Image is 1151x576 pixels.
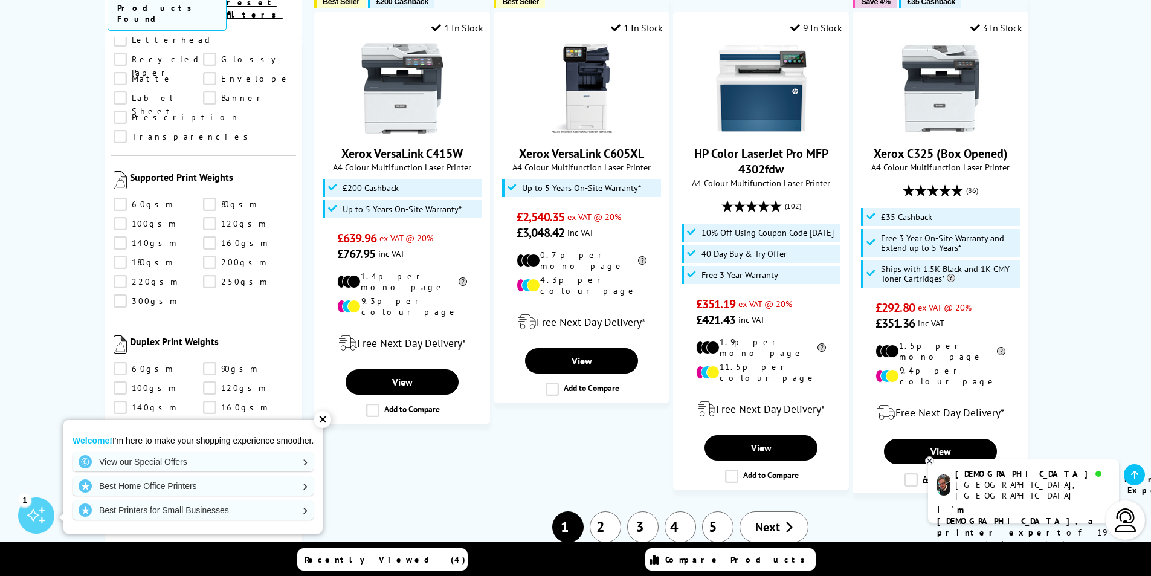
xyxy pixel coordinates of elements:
[567,227,594,238] span: inc VAT
[114,236,204,250] a: 140gsm
[701,228,834,238] span: 10% Off Using Coupon Code [DATE]
[738,298,792,309] span: ex VAT @ 20%
[937,474,950,496] img: chris-livechat.png
[203,362,293,375] a: 90gsm
[701,249,787,259] span: 40 Day Buy & Try Offer
[895,43,986,134] img: Xerox C325 (Box Opened)
[702,511,733,543] a: 5
[114,111,240,124] a: Prescription
[537,43,627,134] img: Xerox VersaLink C605XL
[859,161,1022,173] span: A4 Colour Multifunction Laser Printer
[314,411,331,428] div: ✕
[378,248,405,259] span: inc VAT
[680,392,842,426] div: modal_delivery
[114,33,214,47] a: Letterhead
[114,198,204,211] a: 60gsm
[875,300,915,316] span: £292.80
[203,53,293,66] a: Glossy
[114,130,254,143] a: Transparencies
[73,500,314,520] a: Best Printers for Small Businesses
[696,296,735,312] span: £351.19
[955,468,1109,479] div: [DEMOGRAPHIC_DATA]
[874,146,1008,161] a: Xerox C325 (Box Opened)
[114,91,204,105] a: Label Sheet
[203,236,293,250] a: 160gsm
[73,476,314,496] a: Best Home Office Printers
[500,305,663,339] div: modal_delivery
[357,43,448,134] img: Xerox VersaLink C415W
[517,250,646,271] li: 0.7p per mono page
[680,177,842,189] span: A4 Colour Multifunction Laser Printer
[875,316,915,331] span: £351.36
[696,337,826,358] li: 1.9p per mono page
[517,274,646,296] li: 4.3p per colour page
[321,161,483,173] span: A4 Colour Multifunction Laser Printer
[114,362,204,375] a: 60gsm
[203,217,293,230] a: 120gsm
[875,340,1005,362] li: 1.5p per mono page
[665,511,696,543] a: 4
[645,548,816,571] a: Compare Products
[696,312,735,328] span: £421.43
[537,124,627,136] a: Xerox VersaLink C605XL
[785,195,801,218] span: (102)
[881,212,932,222] span: £35 Cashback
[73,436,112,445] strong: Welcome!
[18,493,31,506] div: 1
[305,554,466,565] span: Recently Viewed (4)
[522,183,641,193] span: Up to 5 Years On-Site Warranty*
[966,179,978,202] span: (86)
[970,22,1022,34] div: 3 In Stock
[546,383,619,396] label: Add to Compare
[114,275,204,288] a: 220gsm
[895,124,986,136] a: Xerox C325 (Box Opened)
[701,270,778,280] span: Free 3 Year Warranty
[114,256,204,269] a: 180gsm
[114,381,204,395] a: 100gsm
[114,335,127,354] img: Duplex Print Weights
[321,326,483,360] div: modal_delivery
[918,302,972,313] span: ex VAT @ 20%
[696,361,826,383] li: 11.5p per colour page
[341,146,463,161] a: Xerox VersaLink C415W
[114,217,204,230] a: 100gsm
[665,554,811,565] span: Compare Products
[694,146,828,177] a: HP Color LaserJet Pro MFP 4302fdw
[884,439,996,464] a: View
[704,435,817,461] a: View
[343,204,462,214] span: Up to 5 Years On-Site Warranty*
[366,404,440,417] label: Add to Compare
[904,473,978,487] label: Add to Compare
[725,470,799,483] label: Add to Compare
[918,317,944,329] span: inc VAT
[337,296,467,317] li: 9.3p per colour page
[343,183,399,193] span: £200 Cashback
[203,256,293,269] a: 200gsm
[203,381,293,395] a: 120gsm
[590,511,621,543] a: 2
[297,548,468,571] a: Recently Viewed (4)
[755,519,780,535] span: Next
[525,348,637,374] a: View
[114,401,204,414] a: 140gsm
[114,53,204,66] a: Recycled Paper
[337,230,376,246] span: £639.96
[517,225,564,241] span: £3,048.42
[937,504,1110,573] p: of 19 years! I can help you choose the right product
[203,91,293,105] a: Banner
[1114,508,1138,532] img: user-headset-light.svg
[875,365,1005,387] li: 9.4p per colour page
[114,171,127,189] img: Supported Print Weights
[379,232,433,244] span: ex VAT @ 20%
[203,72,293,85] a: Envelope
[937,504,1097,538] b: I'm [DEMOGRAPHIC_DATA], a printer expert
[203,401,293,414] a: 160gsm
[881,264,1017,283] span: Ships with 1.5K Black and 1K CMY Toner Cartridges*
[881,233,1017,253] span: Free 3 Year On-Site Warranty and Extend up to 5 Years*
[500,161,663,173] span: A4 Colour Multifunction Laser Printer
[357,124,448,136] a: Xerox VersaLink C415W
[114,72,204,85] a: Matte
[627,511,659,543] a: 3
[203,198,293,211] a: 80gsm
[859,396,1022,430] div: modal_delivery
